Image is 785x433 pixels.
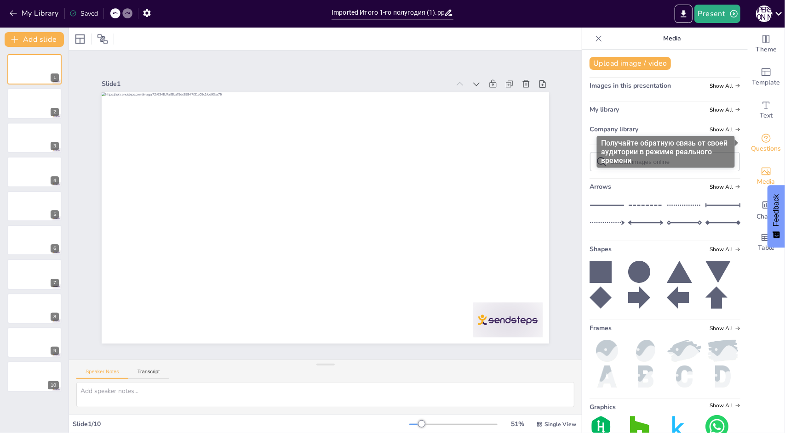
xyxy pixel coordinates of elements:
[748,28,785,61] div: Change the overall theme
[48,57,59,68] button: Delete Slide
[748,94,785,127] div: Add text boxes
[35,296,46,307] button: Duplicate Slide
[748,160,785,193] div: Add images, graphics, shapes or video
[590,81,671,90] span: Images in this presentation
[756,5,773,23] button: А [PERSON_NAME]
[73,420,409,428] div: Slide 1 / 10
[73,32,87,46] div: Layout
[710,184,740,190] span: Show all
[35,330,46,341] button: Duplicate Slide
[628,340,663,362] img: oval.png
[602,139,728,165] ya-tr-span: Получайте обратную связь от своей аудитории в режиме реального времени
[710,126,740,133] span: Show all
[710,107,740,113] span: Show all
[48,262,59,273] button: Delete Slide
[5,32,64,47] button: Add slide
[748,61,785,94] div: Add ready made slides
[51,244,59,253] div: 6
[756,45,777,55] span: Theme
[590,182,611,191] span: Arrows
[48,91,59,102] button: Delete Slide
[128,369,169,379] button: Transcript
[48,296,59,307] button: Delete Slide
[705,366,740,388] img: d.png
[748,226,785,259] div: Add a table
[590,324,612,332] span: Frames
[751,144,781,154] span: Questions
[51,347,59,355] div: 9
[35,194,46,205] button: Duplicate Slide
[590,105,619,114] span: My library
[748,127,785,160] div: Get real-time input from your audience
[7,6,63,21] button: My Library
[7,54,62,84] div: 1
[48,125,59,136] button: Delete Slide
[48,228,59,239] button: Delete Slide
[756,6,773,22] div: А [PERSON_NAME]
[7,293,62,324] div: 8
[7,327,62,358] div: 9
[705,340,740,362] img: paint.png
[694,5,740,23] button: Present
[51,176,59,185] div: 4
[332,6,444,19] input: Insert title
[48,381,59,389] div: 10
[48,330,59,341] button: Delete Slide
[7,191,62,221] div: 5
[35,57,46,68] button: Duplicate Slide
[35,228,46,239] button: Duplicate Slide
[35,91,46,102] button: Duplicate Slide
[48,194,59,205] button: Delete Slide
[51,73,59,82] div: 1
[76,369,128,379] button: Speaker Notes
[51,279,59,287] div: 7
[7,123,62,153] div: 3
[710,246,740,253] span: Show all
[590,125,638,134] span: Company library
[69,9,98,18] div: Saved
[768,185,785,247] button: Feedback - Show survey
[35,364,46,375] button: Duplicate Slide
[590,57,671,70] button: Upload image / video
[667,366,702,388] img: c.png
[590,245,612,253] span: Shapes
[675,5,693,23] button: Export to PowerPoint
[606,28,739,50] p: Media
[590,366,625,388] img: a.png
[7,157,62,187] div: 4
[35,159,46,170] button: Duplicate Slide
[51,108,59,116] div: 2
[35,262,46,273] button: Duplicate Slide
[507,420,529,428] div: 51 %
[51,142,59,150] div: 3
[748,193,785,226] div: Add charts and graphs
[752,78,780,88] span: Template
[772,194,780,226] span: Feedback
[51,313,59,321] div: 8
[710,402,740,409] span: Show all
[758,243,774,253] span: Table
[7,259,62,289] div: 7
[710,325,740,332] span: Show all
[48,364,59,375] button: Delete Slide
[760,111,773,121] span: Text
[628,366,663,388] img: b.png
[667,340,702,362] img: paint2.png
[544,421,576,428] span: Single View
[710,83,740,89] span: Show all
[51,210,59,219] div: 5
[590,403,616,411] span: Graphics
[7,361,62,392] div: 10
[590,340,625,362] img: ball.png
[102,79,450,88] div: Slide 1
[7,225,62,255] div: 6
[7,88,62,118] div: 2
[756,212,776,222] span: Charts
[97,34,108,45] span: Position
[757,177,775,187] span: Media
[48,159,59,170] button: Delete Slide
[35,125,46,136] button: Duplicate Slide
